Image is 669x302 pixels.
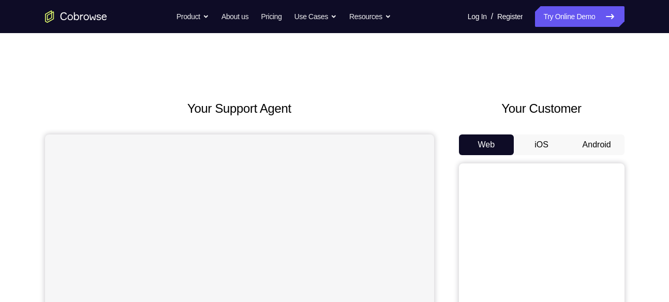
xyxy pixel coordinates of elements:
[459,134,514,155] button: Web
[261,6,281,27] a: Pricing
[294,6,337,27] button: Use Cases
[459,99,625,118] h2: Your Customer
[468,6,487,27] a: Log In
[349,6,391,27] button: Resources
[535,6,624,27] a: Try Online Demo
[514,134,569,155] button: iOS
[497,6,523,27] a: Register
[569,134,625,155] button: Android
[45,10,107,23] a: Go to the home page
[221,6,248,27] a: About us
[176,6,209,27] button: Product
[491,10,493,23] span: /
[45,99,434,118] h2: Your Support Agent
